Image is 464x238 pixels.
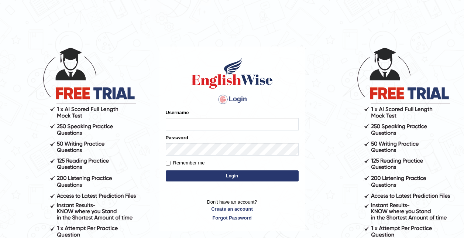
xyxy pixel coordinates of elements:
[166,161,171,166] input: Remember me
[166,214,299,221] a: Forgot Password
[166,109,189,116] label: Username
[166,159,205,167] label: Remember me
[166,198,299,221] p: Don't have an account?
[166,205,299,212] a: Create an account
[190,57,274,90] img: Logo of English Wise sign in for intelligent practice with AI
[166,93,299,105] h4: Login
[166,170,299,181] button: Login
[166,134,188,141] label: Password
